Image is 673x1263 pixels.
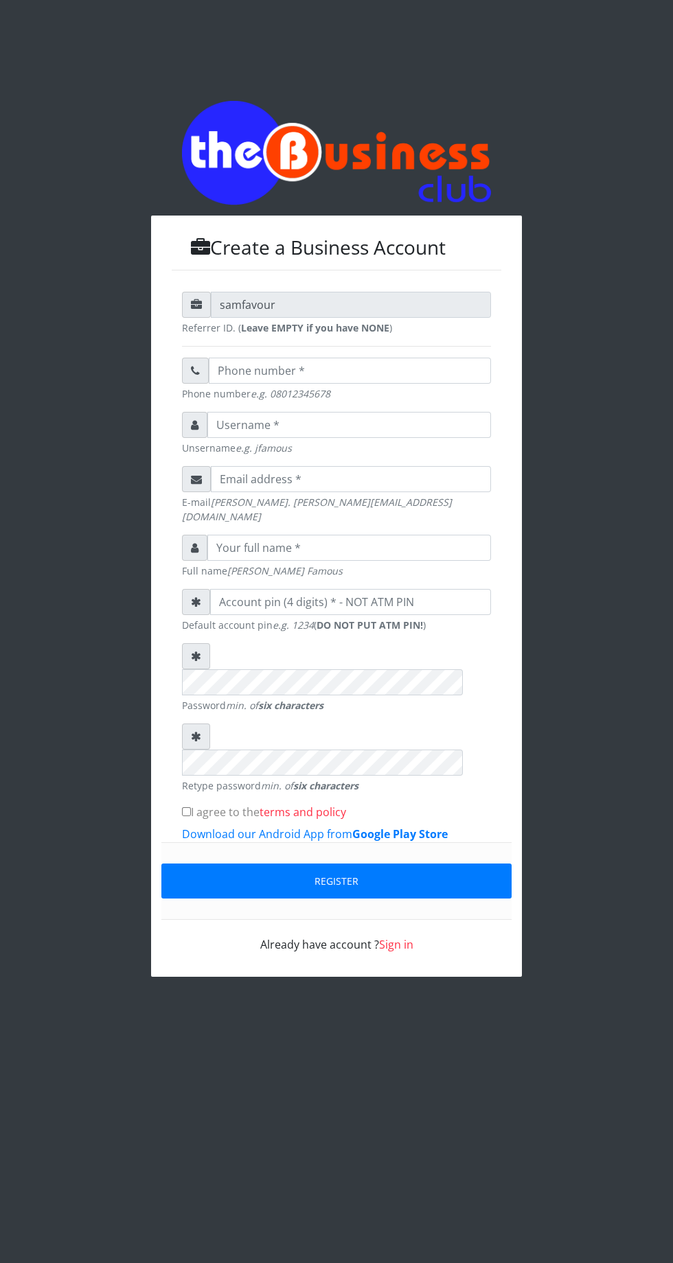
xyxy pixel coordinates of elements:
em: e.g. jfamous [236,441,292,454]
em: e.g. 1234 [273,618,314,631]
a: Download our Android App fromGoogle Play Store [182,826,448,842]
small: E-mail [182,495,491,524]
small: Full name [182,564,491,578]
em: min. of [226,699,323,712]
strong: Leave EMPTY if you have NONE [241,321,389,334]
input: Phone number * [209,358,491,384]
a: terms and policy [260,804,346,820]
input: Your full name * [207,535,491,561]
em: min. of [261,779,358,792]
b: DO NOT PUT ATM PIN! [317,618,423,631]
em: [PERSON_NAME] Famous [227,564,343,577]
small: Referrer ID. ( ) [182,321,491,335]
input: Referrer ID (Leave blank if NONE) [211,292,491,318]
button: Register [161,864,512,899]
small: Default account pin ( ) [182,618,491,632]
h3: Create a Business Account [172,236,501,259]
small: Password [182,698,491,712]
input: Account pin (4 digits) * - NOT ATM PIN [210,589,491,615]
input: Email address * [211,466,491,492]
strong: six characters [293,779,358,792]
strong: six characters [258,699,323,712]
label: I agree to the [182,804,346,820]
small: Retype password [182,778,491,793]
em: e.g. 08012345678 [251,387,330,400]
input: Username * [207,412,491,438]
input: I agree to theterms and policy [182,807,191,816]
b: Google Play Store [352,826,448,842]
em: [PERSON_NAME]. [PERSON_NAME][EMAIL_ADDRESS][DOMAIN_NAME] [182,496,452,523]
small: Unsername [182,441,491,455]
small: Phone number [182,386,491,401]
a: Sign in [379,937,413,952]
div: Already have account ? [182,920,491,953]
